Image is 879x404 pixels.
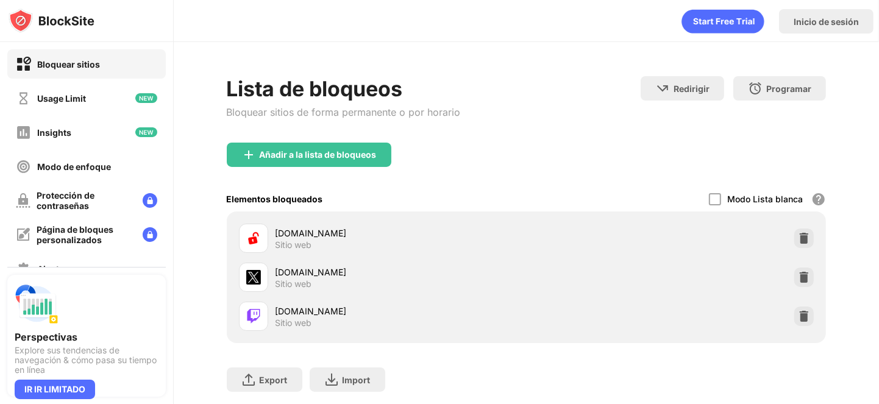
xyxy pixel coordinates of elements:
[16,227,30,242] img: customize-block-page-off.svg
[246,309,261,324] img: favicons
[37,127,71,138] div: Insights
[16,261,31,277] img: settings-off.svg
[681,9,764,34] div: animation
[143,193,157,208] img: lock-menu.svg
[260,150,377,160] div: Añadir a la lista de bloqueos
[37,264,69,274] div: Ajustes
[276,305,527,317] div: [DOMAIN_NAME]
[227,106,461,118] div: Bloquear sitios de forma permanente o por horario
[246,270,261,285] img: favicons
[276,278,312,289] div: Sitio web
[16,57,31,72] img: block-on.svg
[16,125,31,140] img: insights-off.svg
[15,380,95,399] div: IR IR LIMITADO
[276,266,527,278] div: [DOMAIN_NAME]
[37,93,86,104] div: Usage Limit
[727,194,803,204] div: Modo Lista blanca
[15,282,59,326] img: push-insights.svg
[16,193,30,208] img: password-protection-off.svg
[246,231,261,246] img: favicons
[260,375,288,385] div: Export
[343,375,371,385] div: Import
[227,194,323,204] div: Elementos bloqueados
[276,317,312,328] div: Sitio web
[135,93,157,103] img: new-icon.svg
[227,76,461,101] div: Lista de bloqueos
[37,59,100,69] div: Bloquear sitios
[37,224,133,245] div: Página de bloques personalizados
[37,161,111,172] div: Modo de enfoque
[276,227,527,239] div: [DOMAIN_NAME]
[628,12,867,177] iframe: Cuadro de diálogo Iniciar sesión con Google
[143,227,157,242] img: lock-menu.svg
[276,239,312,250] div: Sitio web
[37,190,133,211] div: Protección de contraseñas
[135,127,157,137] img: new-icon.svg
[15,346,158,375] div: Explore sus tendencias de navegación & cómo pasa su tiempo en línea
[16,91,31,106] img: time-usage-off.svg
[15,331,158,343] div: Perspectivas
[16,159,31,174] img: focus-off.svg
[9,9,94,33] img: logo-blocksite.svg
